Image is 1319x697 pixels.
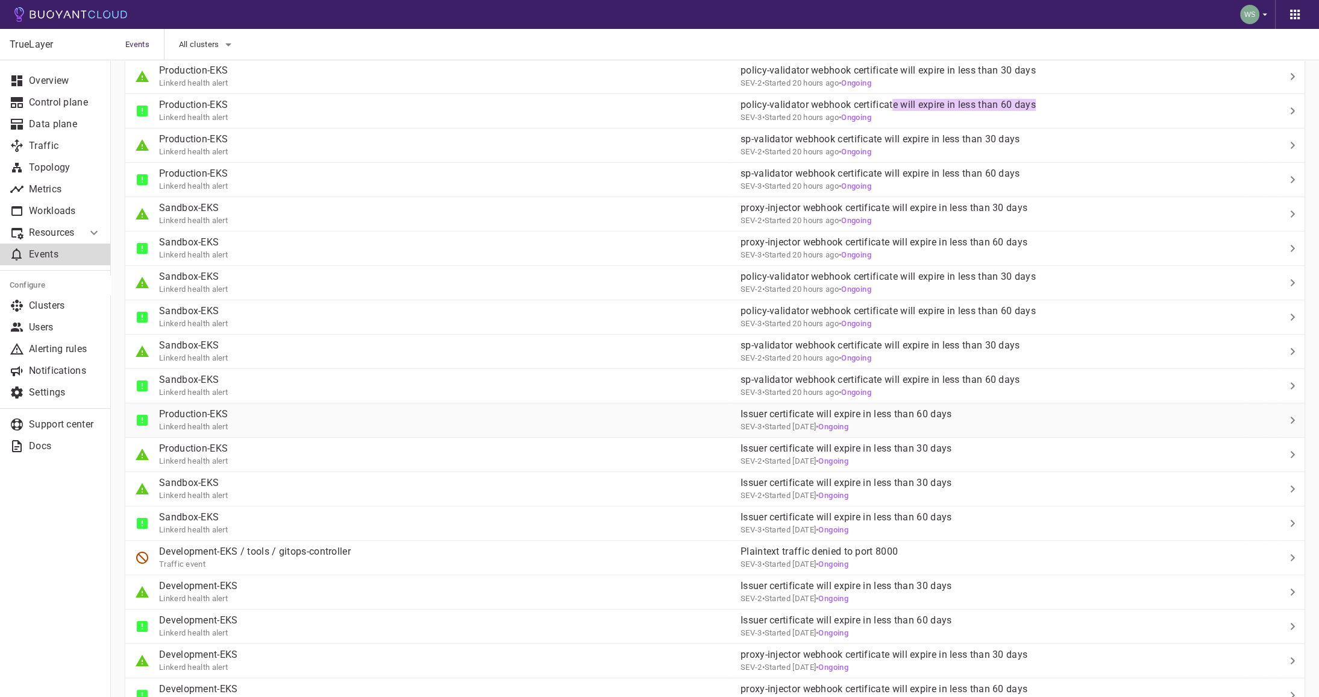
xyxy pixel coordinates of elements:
[841,216,871,225] span: Ongoing
[762,491,816,500] span: Thu, 28 Aug 2025 13:31:13 GMT+9 / Thu, 28 Aug 2025 04:31:13 UTC
[841,319,871,328] span: Ongoing
[762,319,838,328] span: Fri, 29 Aug 2025 00:57:14 GMT+9 / Thu, 28 Aug 2025 15:57:14 UTC
[159,78,228,87] span: Linkerd health alert
[159,236,228,248] p: Sandbox-EKS
[818,491,848,500] span: Ongoing
[741,649,1248,661] p: proxy-injector webhook certificate will expire in less than 30 days
[159,628,228,637] span: Linkerd health alert
[741,250,762,259] span: SEV-3
[792,663,816,672] relative-time: [DATE]
[159,525,228,534] span: Linkerd health alert
[159,649,238,661] p: Development-EKS
[741,216,762,225] span: SEV-2
[159,456,228,465] span: Linkerd health alert
[741,663,762,672] span: SEV-2
[741,546,1248,558] p: Plaintext traffic denied to port 8000
[159,216,228,225] span: Linkerd health alert
[818,525,848,534] span: Ongoing
[159,594,228,603] span: Linkerd health alert
[159,560,205,569] span: Traffic event
[159,113,228,122] span: Linkerd health alert
[792,456,816,465] relative-time: [DATE]
[741,388,762,397] span: SEV-3
[159,202,228,214] p: Sandbox-EKS
[792,353,839,362] relative-time: 20 hours ago
[741,580,1248,592] p: Issuer certificate will expire in less than 30 days
[792,78,839,87] relative-time: 20 hours ago
[741,683,1248,695] p: proxy-injector webhook certificate will expire in less than 60 days
[841,78,871,87] span: Ongoing
[159,133,228,145] p: Production-EKS
[741,271,1248,283] p: policy-validator webhook certificate will expire in less than 30 days
[741,491,762,500] span: SEV-2
[741,374,1248,386] p: sp-validator webhook certificate will expire in less than 60 days
[841,147,871,156] span: Ongoing
[741,353,762,362] span: SEV-2
[792,113,839,122] relative-time: 20 hours ago
[792,319,839,328] relative-time: 20 hours ago
[762,388,838,397] span: Fri, 29 Aug 2025 00:57:13 GMT+9 / Thu, 28 Aug 2025 15:57:13 UTC
[841,353,871,362] span: Ongoing
[741,594,762,603] span: SEV-2
[741,628,762,637] span: SEV-3
[159,422,228,431] span: Linkerd health alert
[762,147,838,156] span: Fri, 29 Aug 2025 01:00:46 GMT+9 / Thu, 28 Aug 2025 16:00:46 UTC
[159,305,228,317] p: Sandbox-EKS
[741,319,762,328] span: SEV-3
[792,560,816,569] relative-time: [DATE]
[741,65,1248,77] p: policy-validator webhook certificate will expire in less than 30 days
[741,168,1248,180] p: sp-validator webhook certificate will expire in less than 60 days
[762,353,838,362] span: Fri, 29 Aug 2025 00:57:13 GMT+9 / Thu, 28 Aug 2025 15:57:13 UTC
[762,422,816,431] span: Thu, 28 Aug 2025 16:05:40 GMT+9 / Thu, 28 Aug 2025 07:05:40 UTC
[741,560,762,569] span: SEV-3
[29,162,101,174] p: Topology
[741,113,762,122] span: SEV-3
[159,546,351,558] p: Development-EKS / tools / gitops-controller
[762,285,838,294] span: Fri, 29 Aug 2025 00:57:14 GMT+9 / Thu, 28 Aug 2025 15:57:14 UTC
[818,456,848,465] span: Ongoing
[792,594,816,603] relative-time: [DATE]
[816,663,848,672] span: •
[762,250,838,259] span: Fri, 29 Aug 2025 00:57:14 GMT+9 / Thu, 28 Aug 2025 15:57:14 UTC
[839,181,871,191] span: •
[159,353,228,362] span: Linkerd health alert
[10,39,101,51] p: TrueLayer
[29,300,101,312] p: Clusters
[741,78,762,87] span: SEV-2
[741,99,1248,111] p: policy-validator webhook certificate will expire in less than 60 days
[159,181,228,191] span: Linkerd health alert
[159,408,228,420] p: Production-EKS
[741,133,1248,145] p: sp-validator webhook certificate will expire in less than 30 days
[29,440,101,452] p: Docs
[179,36,236,54] button: All clusters
[818,663,848,672] span: Ongoing
[839,113,871,122] span: •
[816,628,848,637] span: •
[29,321,101,333] p: Users
[159,663,228,672] span: Linkerd health alert
[841,388,871,397] span: Ongoing
[762,78,838,87] span: Fri, 29 Aug 2025 01:00:46 GMT+9 / Thu, 28 Aug 2025 16:00:46 UTC
[839,285,871,294] span: •
[818,594,848,603] span: Ongoing
[179,40,222,49] span: All clusters
[762,628,816,637] span: Mon, 25 Aug 2025 22:20:54 GMT+9 / Mon, 25 Aug 2025 13:20:54 UTC
[741,305,1248,317] p: policy-validator webhook certificate will expire in less than 60 days
[159,285,228,294] span: Linkerd health alert
[159,683,238,695] p: Development-EKS
[816,491,848,500] span: •
[792,388,839,397] relative-time: 20 hours ago
[29,75,101,87] p: Overview
[762,525,816,534] span: Thu, 28 Aug 2025 13:31:13 GMT+9 / Thu, 28 Aug 2025 04:31:13 UTC
[29,96,101,109] p: Control plane
[29,386,101,399] p: Settings
[792,250,839,259] relative-time: 20 hours ago
[10,280,101,290] h5: Configure
[816,560,848,569] span: •
[816,525,848,534] span: •
[741,339,1248,352] p: sp-validator webhook certificate will expire in less than 30 days
[816,422,848,431] span: •
[741,181,762,191] span: SEV-3
[762,594,816,603] span: Mon, 25 Aug 2025 22:20:54 GMT+9 / Mon, 25 Aug 2025 13:20:54 UTC
[741,614,1248,626] p: Issuer certificate will expire in less than 60 days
